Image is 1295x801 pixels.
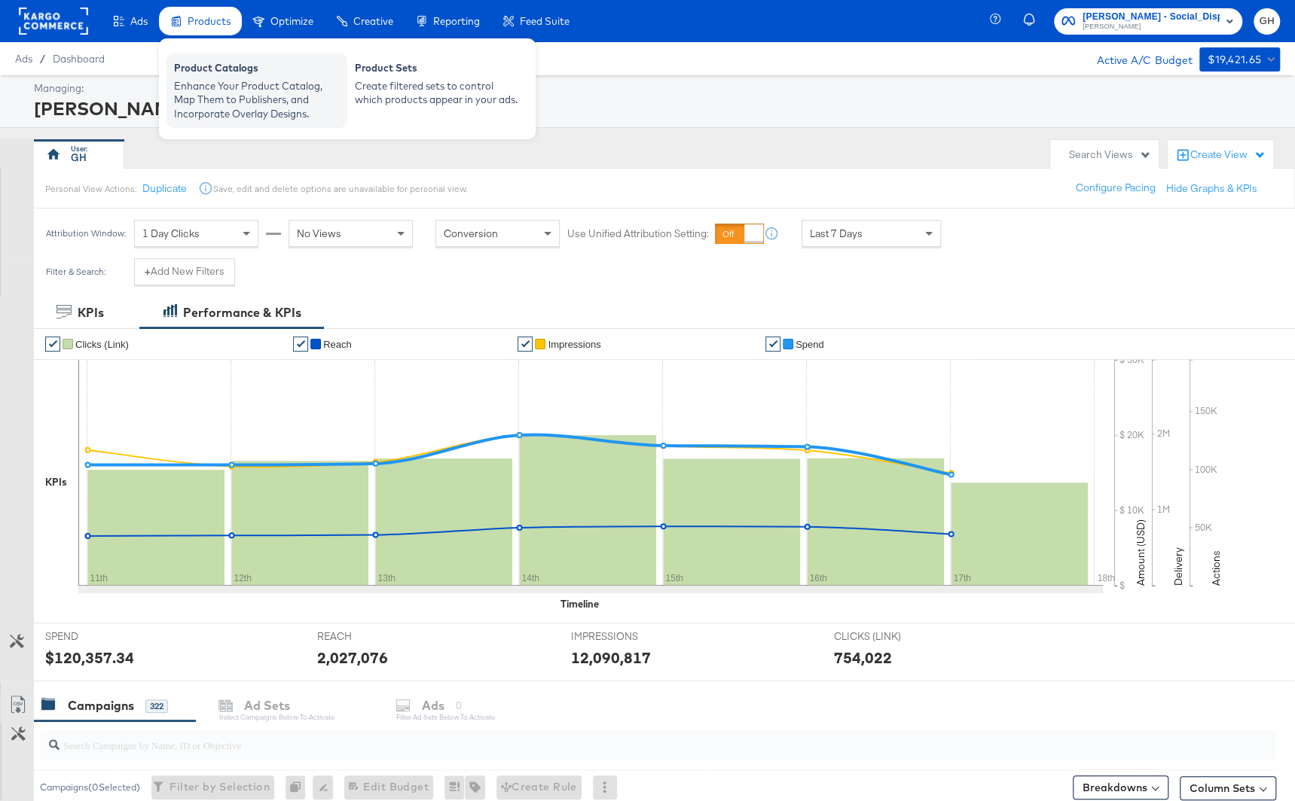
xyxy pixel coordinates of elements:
[45,647,134,669] div: $120,357.34
[32,53,53,65] span: /
[188,15,231,27] span: Products
[1254,8,1280,35] button: GH
[213,183,467,195] div: Save, edit and delete options are unavailable for personal view.
[567,227,709,241] label: Use Unified Attribution Setting:
[270,15,313,27] span: Optimize
[796,339,824,350] span: Spend
[1069,148,1151,162] div: Search Views
[142,181,187,196] button: Duplicate
[45,266,106,277] div: Filter & Search:
[571,629,684,644] span: IMPRESSIONS
[45,228,127,239] div: Attribution Window:
[34,96,1276,121] div: [PERSON_NAME] - Social_Display
[560,597,599,611] div: Timeline
[134,258,235,285] button: +Add New Filters
[45,629,158,644] span: SPEND
[1207,50,1261,69] div: $19,421.65
[520,15,570,27] span: Feed Suite
[40,781,140,794] div: Campaigns ( 0 Selected)
[1054,8,1242,35] button: [PERSON_NAME] - Social_Display[PERSON_NAME]
[15,53,32,65] span: Ads
[293,337,308,352] a: ✔
[1073,775,1168,799] button: Breakdowns
[1190,148,1266,163] div: Create View
[548,339,600,350] span: Impressions
[317,647,388,669] div: 2,027,076
[183,304,301,321] div: Performance & KPIs
[130,15,148,27] span: Ads
[145,699,168,713] div: 322
[34,81,1276,96] div: Managing:
[1083,21,1220,33] span: [PERSON_NAME]
[834,629,947,644] span: CLICKS (LINK)
[1209,550,1223,586] text: Actions
[433,15,480,27] span: Reporting
[323,339,352,350] span: Reach
[1065,175,1166,202] button: Configure Pacing
[68,697,134,714] div: Campaigns
[1199,47,1280,72] button: $19,421.65
[571,647,651,669] div: 12,090,817
[45,183,136,195] div: Personal View Actions:
[810,227,863,240] span: Last 7 Days
[1180,776,1276,800] button: Column Sets
[297,227,341,240] span: No Views
[1171,547,1185,586] text: Delivery
[834,647,892,669] div: 754,022
[1134,519,1147,586] text: Amount (USD)
[1260,13,1274,30] span: GH
[78,304,104,321] div: KPIs
[518,337,533,352] a: ✔
[353,15,393,27] span: Creative
[145,264,151,279] strong: +
[1083,9,1220,25] span: [PERSON_NAME] - Social_Display
[765,337,780,352] a: ✔
[71,151,87,165] div: GH
[317,629,430,644] span: REACH
[286,775,313,799] div: 0
[45,337,60,352] a: ✔
[53,53,105,65] a: Dashboard
[1081,47,1192,70] div: Active A/C Budget
[1166,181,1257,196] button: Hide Graphs & KPIs
[142,227,200,240] span: 1 Day Clicks
[75,339,129,350] span: Clicks (Link)
[45,475,67,489] div: KPIs
[444,227,498,240] span: Conversion
[60,724,1164,754] input: Search Campaigns by Name, ID or Objective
